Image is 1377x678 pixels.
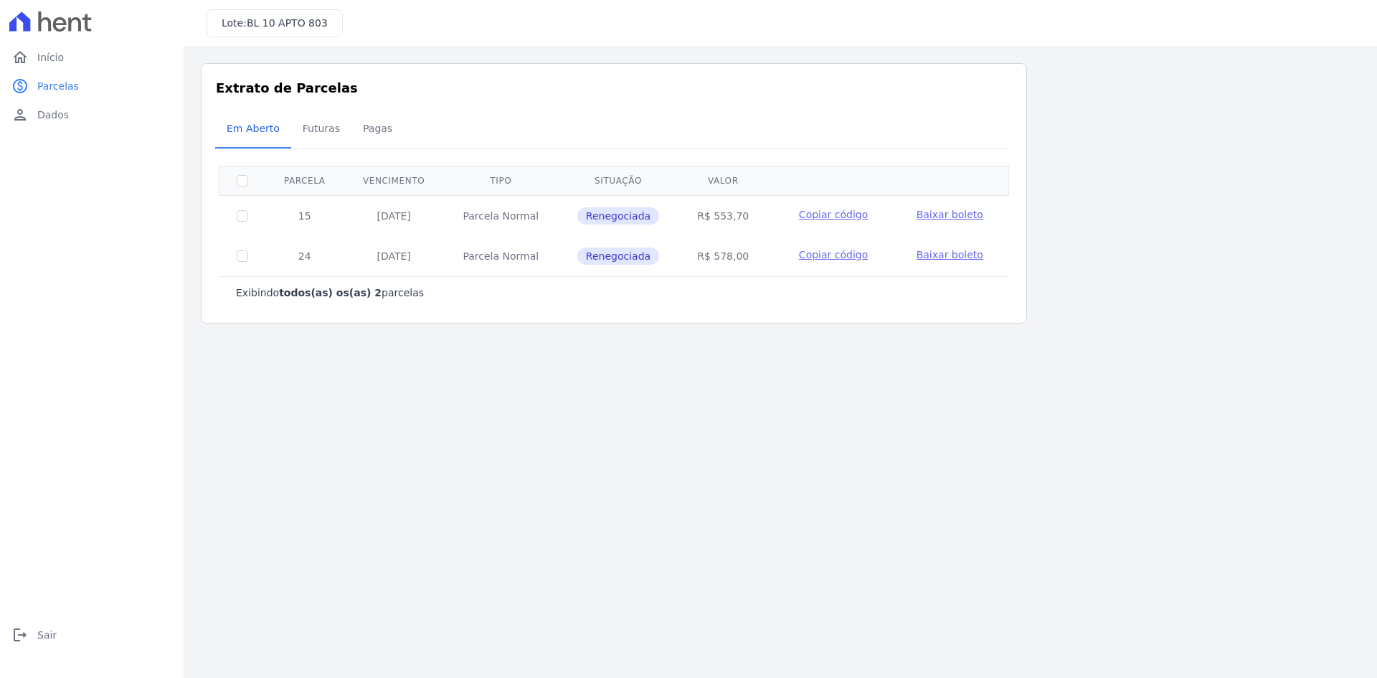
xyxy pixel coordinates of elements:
[222,16,328,31] h3: Lote:
[11,77,29,95] i: paid
[265,166,344,195] th: Parcela
[344,195,444,236] td: [DATE]
[917,248,983,262] a: Baixar boleto
[291,111,351,149] a: Futuras
[344,166,444,195] th: Vencimento
[37,79,79,93] span: Parcelas
[351,111,404,149] a: Pagas
[6,621,178,649] a: logoutSair
[265,195,344,236] td: 15
[265,236,344,276] td: 24
[236,286,424,300] p: Exibindo parcelas
[216,78,1012,98] h3: Extrato de Parcelas
[11,626,29,644] i: logout
[558,166,678,195] th: Situação
[444,236,558,276] td: Parcela Normal
[678,236,767,276] td: R$ 578,00
[917,249,983,260] span: Baixar boleto
[678,166,767,195] th: Valor
[6,43,178,72] a: homeInício
[6,72,178,100] a: paidParcelas
[37,50,64,65] span: Início
[6,100,178,129] a: personDados
[577,207,659,225] span: Renegociada
[917,209,983,220] span: Baixar boleto
[37,108,69,122] span: Dados
[279,287,382,298] b: todos(as) os(as) 2
[917,207,983,222] a: Baixar boleto
[785,207,881,222] button: Copiar código
[247,17,328,29] span: BL 10 APTO 803
[678,195,767,236] td: R$ 553,70
[444,166,558,195] th: Tipo
[294,114,349,143] span: Futuras
[354,114,401,143] span: Pagas
[785,248,881,262] button: Copiar código
[577,248,659,265] span: Renegociada
[11,49,29,66] i: home
[799,209,868,220] span: Copiar código
[799,249,868,260] span: Copiar código
[218,114,288,143] span: Em Aberto
[215,111,291,149] a: Em Aberto
[37,628,57,642] span: Sair
[11,106,29,123] i: person
[444,195,558,236] td: Parcela Normal
[344,236,444,276] td: [DATE]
